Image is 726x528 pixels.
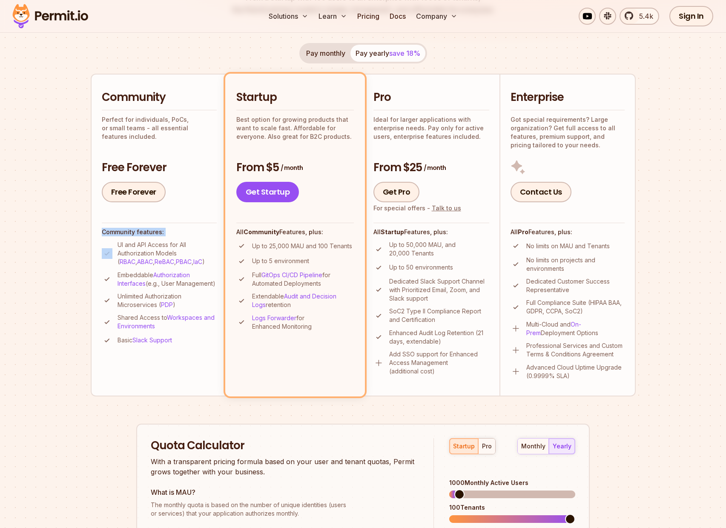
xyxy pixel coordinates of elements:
button: Solutions [265,8,312,25]
p: Full for Automated Deployments [252,271,354,288]
h2: Enterprise [511,90,625,105]
p: Enhanced Audit Log Retention (21 days, extendable) [389,329,489,346]
button: Company [413,8,461,25]
a: Logs Forwarder [252,314,296,321]
p: Got special requirements? Large organization? Get full access to all features, premium support, a... [511,115,625,149]
p: UI and API Access for All Authorization Models ( , , , , ) [118,241,217,266]
p: Up to 50,000 MAU, and 20,000 Tenants [389,241,489,258]
a: 5.4k [620,8,659,25]
p: Multi-Cloud and Deployment Options [526,320,625,337]
a: Free Forever [102,182,166,202]
strong: Startup [381,228,404,235]
a: RBAC [120,258,135,265]
p: Up to 50 environments [389,263,453,272]
a: Authorization Interfaces [118,271,190,287]
h2: Quota Calculator [151,438,418,453]
strong: Pro [518,228,528,235]
h4: Community features: [102,228,217,236]
a: Contact Us [511,182,571,202]
p: or services) that your application authorizes monthly. [151,501,418,518]
a: Get Pro [373,182,420,202]
h4: All Features, plus: [373,228,489,236]
h2: Startup [236,90,354,105]
a: Pricing [354,8,383,25]
h4: All Features, plus: [511,228,625,236]
p: Up to 5 environment [252,257,309,265]
a: Sign In [669,6,713,26]
div: 100 Tenants [449,503,575,512]
p: for Enhanced Monitoring [252,314,354,331]
span: / month [281,164,303,172]
h4: All Features, plus: [236,228,354,236]
p: Advanced Cloud Uptime Upgrade (0.9999% SLA) [526,363,625,380]
h3: From $5 [236,160,354,175]
div: 1000 Monthly Active Users [449,479,575,487]
h3: What is MAU? [151,487,418,497]
p: Basic [118,336,172,344]
p: Unlimited Authorization Microservices ( ) [118,292,217,309]
p: Dedicated Customer Success Representative [526,277,625,294]
h3: Free Forever [102,160,217,175]
a: PBAC [176,258,192,265]
img: Permit logo [9,2,92,31]
a: Talk to us [432,204,461,212]
button: Pay monthly [301,45,350,62]
p: Dedicated Slack Support Channel with Prioritized Email, Zoom, and Slack support [389,277,489,303]
p: Perfect for individuals, PoCs, or small teams - all essential features included. [102,115,217,141]
span: The monthly quota is based on the number of unique identities (users [151,501,418,509]
a: IaC [193,258,202,265]
a: Docs [386,8,409,25]
p: Up to 25,000 MAU and 100 Tenants [252,242,352,250]
a: Slack Support [132,336,172,344]
p: Shared Access to [118,313,217,330]
a: GitOps CI/CD Pipeline [261,271,322,278]
h2: Pro [373,90,489,105]
a: ABAC [137,258,153,265]
a: ReBAC [155,258,174,265]
button: Learn [315,8,350,25]
span: 5.4k [634,11,653,21]
p: Professional Services and Custom Terms & Conditions Agreement [526,341,625,359]
p: With a transparent pricing formula based on your user and tenant quotas, Permit grows together wi... [151,456,418,477]
p: No limits on MAU and Tenants [526,242,610,250]
p: Extendable retention [252,292,354,309]
h3: From $25 [373,160,489,175]
h2: Community [102,90,217,105]
a: Audit and Decision Logs [252,293,336,308]
div: For special offers - [373,204,461,212]
p: Add SSO support for Enhanced Access Management (additional cost) [389,350,489,376]
div: pro [482,442,492,451]
p: No limits on projects and environments [526,256,625,273]
p: Best option for growing products that want to scale fast. Affordable for everyone. Also great for... [236,115,354,141]
p: SoC2 Type II Compliance Report and Certification [389,307,489,324]
strong: Community [244,228,279,235]
div: monthly [521,442,545,451]
p: Ideal for larger applications with enterprise needs. Pay only for active users, enterprise featur... [373,115,489,141]
a: On-Prem [526,321,581,336]
p: Embeddable (e.g., User Management) [118,271,217,288]
a: PDP [161,301,173,308]
p: Full Compliance Suite (HIPAA BAA, GDPR, CCPA, SoC2) [526,298,625,316]
span: / month [424,164,446,172]
a: Get Startup [236,182,299,202]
